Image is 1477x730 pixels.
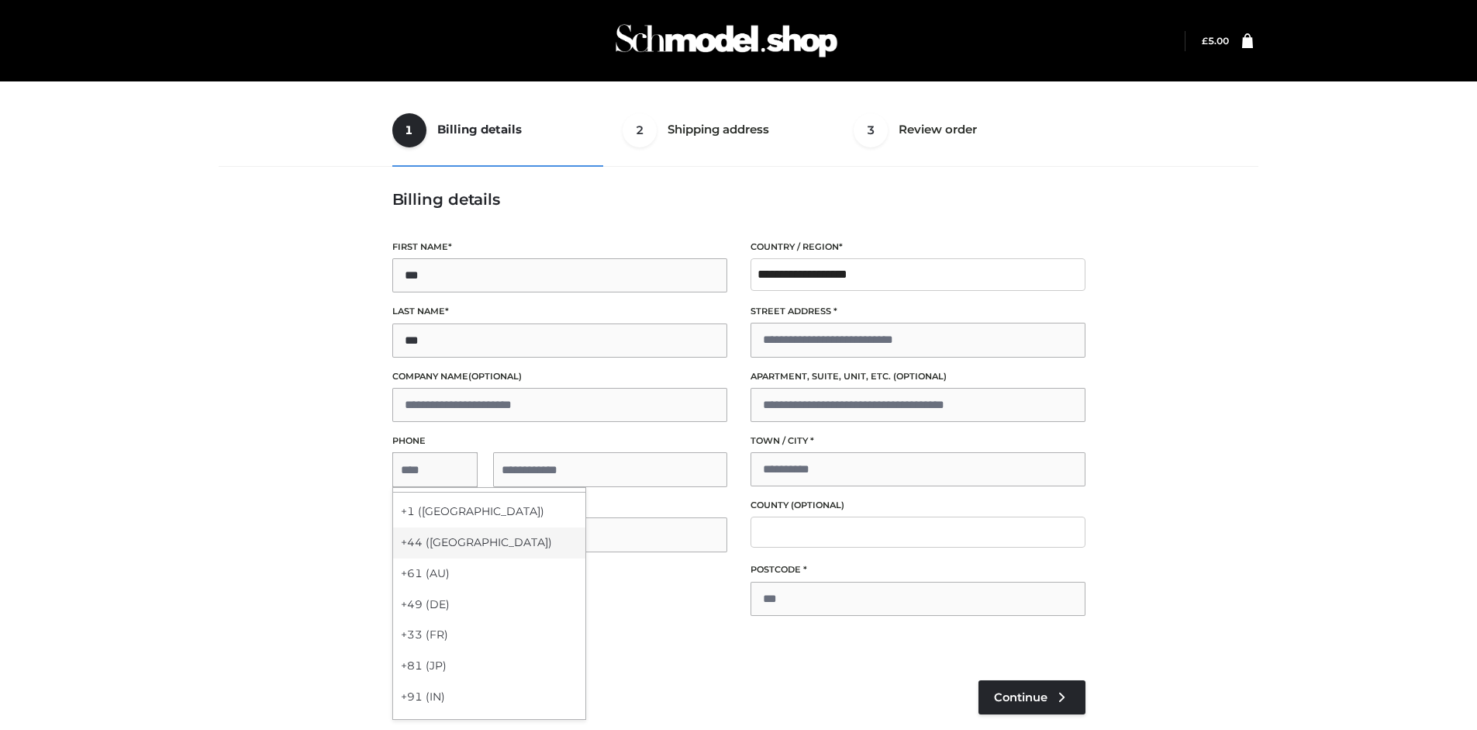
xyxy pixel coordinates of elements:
[751,498,1085,513] label: County
[393,682,585,713] div: +91 (IN)
[893,371,947,382] span: (optional)
[1202,35,1208,47] span: £
[392,190,1085,209] h3: Billing details
[393,559,585,590] div: +61 (AU)
[751,434,1085,448] label: Town / City
[392,240,727,254] label: First name
[994,690,1047,704] span: Continue
[1202,35,1229,47] bdi: 5.00
[468,371,522,382] span: (optional)
[610,10,843,71] img: Schmodel Admin 964
[751,240,1085,254] label: Country / Region
[751,562,1085,577] label: Postcode
[393,651,585,682] div: +81 (JP)
[393,590,585,621] div: +49 (DE)
[1202,35,1229,47] a: £5.00
[392,434,727,448] label: Phone
[751,304,1085,319] label: Street address
[791,500,844,510] span: (optional)
[978,680,1085,714] a: Continue
[392,304,727,319] label: Last name
[393,528,585,559] div: +44 ([GEOGRAPHIC_DATA])
[393,496,585,528] div: +1 ([GEOGRAPHIC_DATA])
[392,369,727,384] label: Company name
[751,369,1085,384] label: Apartment, suite, unit, etc.
[393,620,585,651] div: +33 (FR)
